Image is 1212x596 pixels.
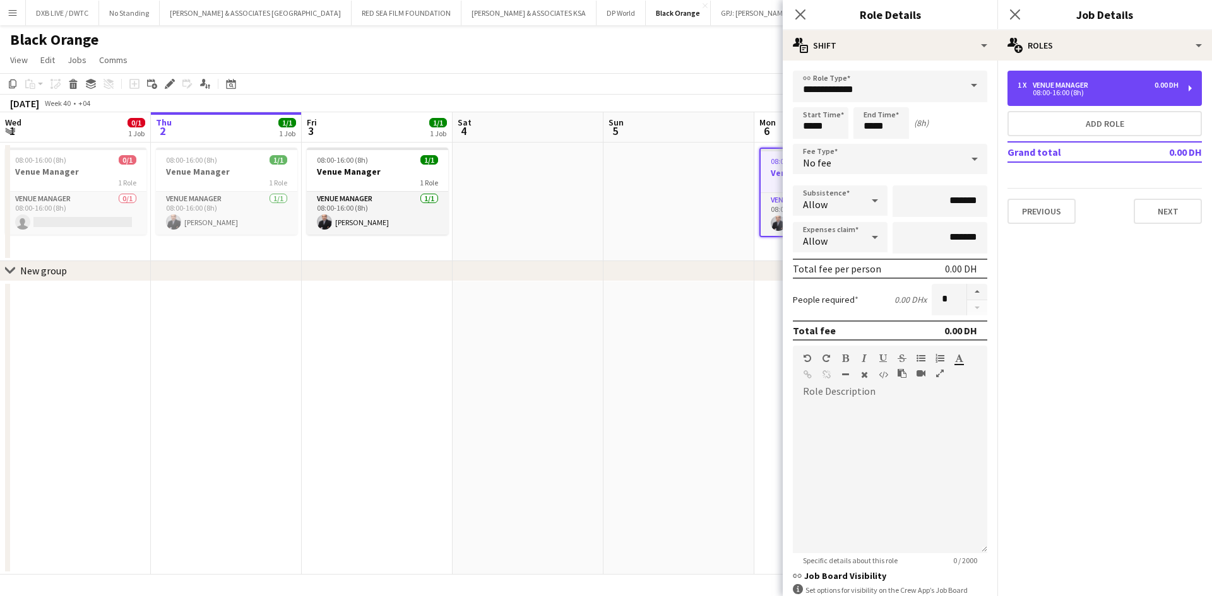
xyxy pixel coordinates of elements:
span: 5 [607,124,624,138]
button: Clear Formatting [860,370,869,380]
a: Comms [94,52,133,68]
div: Roles [997,30,1212,61]
span: Mon [759,117,776,128]
div: 08:00-16:00 (8h)1/1Venue Manager1 RoleVenue Manager1/108:00-16:00 (8h)[PERSON_NAME] [156,148,297,235]
button: Black Orange [646,1,711,25]
button: Increase [967,284,987,300]
h3: Venue Manager [761,167,900,178]
span: Thu [156,117,172,128]
td: Grand total [1007,142,1127,162]
div: Total fee [793,324,836,337]
span: 1 Role [420,178,438,187]
div: (8h) [914,117,929,129]
span: 3 [305,124,317,138]
h3: Venue Manager [5,166,146,177]
button: RED SEA FILM FOUNDATION [352,1,461,25]
button: Previous [1007,199,1076,224]
div: 08:00-16:00 (8h) [1018,90,1179,96]
td: 0.00 DH [1127,142,1202,162]
span: 08:00-16:00 (8h) [166,155,217,165]
span: View [10,54,28,66]
span: 4 [456,124,472,138]
span: 6 [757,124,776,138]
div: [DATE] [10,97,39,110]
button: Redo [822,353,831,363]
h3: Venue Manager [307,166,448,177]
a: Edit [35,52,60,68]
div: 1 Job [128,129,145,138]
div: Venue Manager [1033,81,1093,90]
button: Ordered List [936,353,944,363]
button: Unordered List [917,353,925,363]
span: Allow [803,198,828,211]
span: No fee [803,156,831,169]
button: Fullscreen [936,368,944,378]
label: People required [793,294,858,305]
a: Jobs [62,52,92,68]
app-job-card: 08:00-16:00 (8h)1/1Venue Manager1 RoleVenue Manager1/108:00-16:00 (8h)[PERSON_NAME] [307,148,448,235]
button: HTML Code [879,370,888,380]
h1: Black Orange [10,30,98,49]
span: 1/1 [429,118,447,127]
button: No Standing [99,1,160,25]
app-job-card: 08:00-16:00 (8h)1/1Venue Manager1 RoleVenue Manager1/108:00-16:00 (8h)[PERSON_NAME] [759,148,901,237]
app-card-role: Venue Manager1/108:00-16:00 (8h)[PERSON_NAME] [156,192,297,235]
span: 1/1 [270,155,287,165]
button: [PERSON_NAME] & ASSOCIATES KSA [461,1,597,25]
span: Sat [458,117,472,128]
button: Insert video [917,368,925,378]
h3: Job Details [997,6,1212,23]
span: Specific details about this role [793,556,908,565]
app-job-card: 08:00-16:00 (8h)0/1Venue Manager1 RoleVenue Manager0/108:00-16:00 (8h) [5,148,146,235]
span: 1 [3,124,21,138]
div: 0.00 DH [1155,81,1179,90]
button: Undo [803,353,812,363]
button: Horizontal Line [841,370,850,380]
span: Week 40 [42,98,73,108]
button: Add role [1007,111,1202,136]
button: DP World [597,1,646,25]
span: Allow [803,235,828,247]
span: 1 Role [118,178,136,187]
span: 08:00-16:00 (8h) [15,155,66,165]
h3: Venue Manager [156,166,297,177]
button: GPJ: [PERSON_NAME] [711,1,800,25]
span: 1/1 [278,118,296,127]
div: 0.00 DH [945,262,977,275]
button: Text Color [954,353,963,363]
app-card-role: Venue Manager0/108:00-16:00 (8h) [5,192,146,235]
span: 0/1 [128,118,145,127]
div: Shift [783,30,997,61]
h3: Role Details [783,6,997,23]
span: 1 Role [269,178,287,187]
div: Total fee per person [793,262,881,275]
span: 0 / 2000 [943,556,987,565]
span: 0/1 [119,155,136,165]
button: Bold [841,353,850,363]
div: 1 x [1018,81,1033,90]
span: Sun [609,117,624,128]
div: 1 Job [430,129,446,138]
span: 2 [154,124,172,138]
span: Edit [40,54,55,66]
span: 08:00-16:00 (8h) [771,156,822,166]
app-card-role: Venue Manager1/108:00-16:00 (8h)[PERSON_NAME] [761,193,900,236]
h3: Job Board Visibility [793,570,987,581]
div: New group [20,264,67,277]
a: View [5,52,33,68]
span: 08:00-16:00 (8h) [317,155,368,165]
span: Jobs [68,54,86,66]
button: [PERSON_NAME] & ASSOCIATES [GEOGRAPHIC_DATA] [160,1,352,25]
button: DXB LIVE / DWTC [26,1,99,25]
div: 0.00 DH [944,324,977,337]
app-card-role: Venue Manager1/108:00-16:00 (8h)[PERSON_NAME] [307,192,448,235]
button: Italic [860,353,869,363]
button: Strikethrough [898,353,906,363]
div: 0.00 DH x [894,294,927,305]
div: 1 Job [279,129,295,138]
span: 1/1 [420,155,438,165]
span: Comms [99,54,128,66]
